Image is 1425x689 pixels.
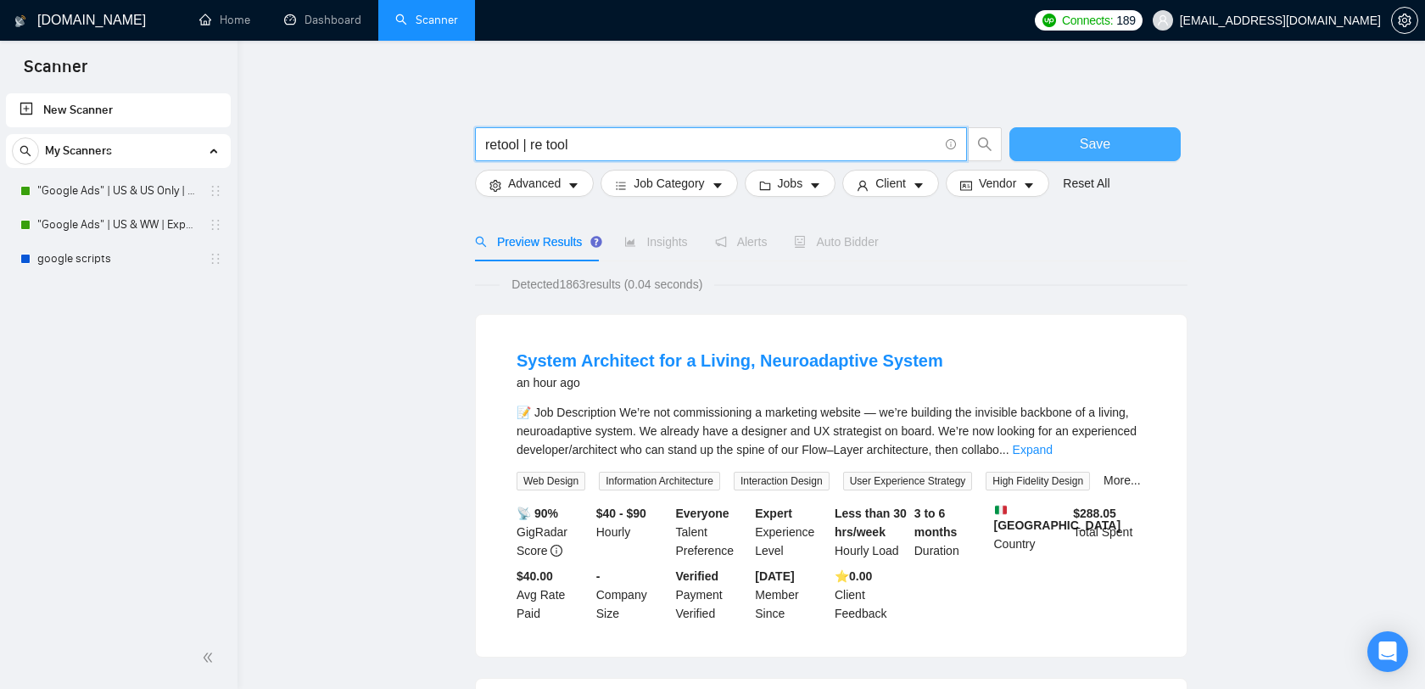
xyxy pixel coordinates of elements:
[1391,7,1418,34] button: setting
[946,139,957,150] span: info-circle
[202,649,219,666] span: double-left
[199,13,250,27] a: homeHome
[831,567,911,623] div: Client Feedback
[37,208,198,242] a: "Google Ads" | US & WW | Expert
[14,8,26,35] img: logo
[599,472,720,490] span: Information Architecture
[12,137,39,165] button: search
[759,179,771,192] span: folder
[991,504,1070,560] div: Country
[485,134,938,155] input: Search Freelance Jobs...
[6,134,231,276] li: My Scanners
[968,127,1002,161] button: search
[596,507,646,520] b: $40 - $90
[1116,11,1135,30] span: 189
[755,507,792,520] b: Expert
[752,567,831,623] div: Member Since
[831,504,911,560] div: Hourly Load
[911,504,991,560] div: Duration
[589,234,604,249] div: Tooltip anchor
[857,179,869,192] span: user
[395,13,458,27] a: searchScanner
[593,567,673,623] div: Company Size
[843,472,973,490] span: User Experience Strategy
[1392,14,1417,27] span: setting
[517,403,1146,459] div: 📝 Job Description We’re not commissioning a marketing website — we’re building the invisible back...
[513,504,593,560] div: GigRadar Score
[517,569,553,583] b: $40.00
[986,472,1090,490] span: High Fidelity Design
[284,13,361,27] a: dashboardDashboard
[1367,631,1408,672] div: Open Intercom Messenger
[1063,174,1109,193] a: Reset All
[624,236,636,248] span: area-chart
[624,235,687,249] span: Insights
[752,504,831,560] div: Experience Level
[994,504,1121,532] b: [GEOGRAPHIC_DATA]
[1023,179,1035,192] span: caret-down
[37,174,198,208] a: "Google Ads" | US & US Only | Expert
[567,179,579,192] span: caret-down
[517,472,585,490] span: Web Design
[969,137,1001,152] span: search
[1062,11,1113,30] span: Connects:
[673,504,752,560] div: Talent Preference
[13,145,38,157] span: search
[209,252,222,266] span: holder
[517,373,943,393] div: an hour ago
[20,93,217,127] a: New Scanner
[37,242,198,276] a: google scripts
[914,507,958,539] b: 3 to 6 months
[1073,507,1116,520] b: $ 288.05
[593,504,673,560] div: Hourly
[1009,127,1181,161] button: Save
[712,179,724,192] span: caret-down
[1070,504,1149,560] div: Total Spent
[550,545,562,557] span: info-circle
[960,179,972,192] span: idcard
[676,507,729,520] b: Everyone
[1157,14,1169,26] span: user
[715,235,768,249] span: Alerts
[835,569,872,583] b: ⭐️ 0.00
[809,179,821,192] span: caret-down
[475,236,487,248] span: search
[1391,14,1418,27] a: setting
[475,170,594,197] button: settingAdvancedcaret-down
[794,236,806,248] span: robot
[517,507,558,520] b: 📡 90%
[513,567,593,623] div: Avg Rate Paid
[6,93,231,127] li: New Scanner
[209,184,222,198] span: holder
[835,507,907,539] b: Less than 30 hrs/week
[995,504,1007,516] img: 🇮🇹
[209,218,222,232] span: holder
[676,569,719,583] b: Verified
[475,235,597,249] span: Preview Results
[596,569,601,583] b: -
[1042,14,1056,27] img: upwork-logo.png
[1080,133,1110,154] span: Save
[999,443,1009,457] span: ...
[734,472,830,490] span: Interaction Design
[10,54,101,90] span: Scanner
[755,569,794,583] b: [DATE]
[673,567,752,623] div: Payment Verified
[875,174,906,193] span: Client
[842,170,939,197] button: userClientcaret-down
[794,235,878,249] span: Auto Bidder
[508,174,561,193] span: Advanced
[517,351,943,370] a: System Architect for a Living, Neuroadaptive System
[1104,473,1141,487] a: More...
[778,174,803,193] span: Jobs
[979,174,1016,193] span: Vendor
[715,236,727,248] span: notification
[615,179,627,192] span: bars
[45,134,112,168] span: My Scanners
[745,170,836,197] button: folderJobscaret-down
[634,174,704,193] span: Job Category
[489,179,501,192] span: setting
[1013,443,1053,457] a: Expand
[601,170,737,197] button: barsJob Categorycaret-down
[913,179,925,192] span: caret-down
